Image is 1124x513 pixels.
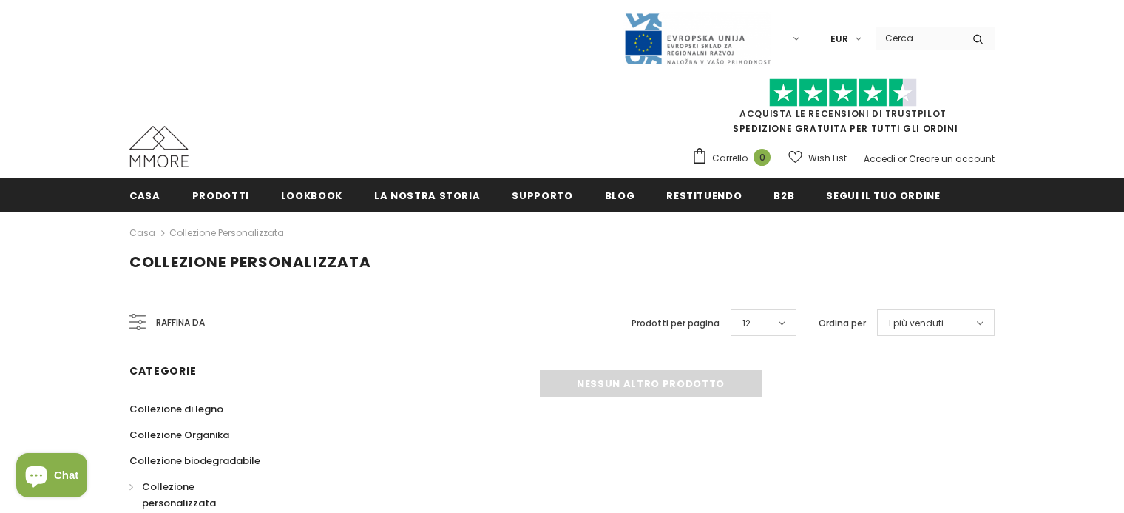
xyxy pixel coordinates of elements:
[909,152,995,165] a: Creare un account
[129,178,160,212] a: Casa
[769,78,917,107] img: Fidati di Pilot Stars
[129,402,223,416] span: Collezione di legno
[773,178,794,212] a: B2B
[169,227,284,239] a: Collezione personalizzata
[129,252,371,272] span: Collezione personalizzata
[773,189,794,203] span: B2B
[826,178,940,212] a: Segui il tuo ordine
[512,189,572,203] span: supporto
[739,107,947,120] a: Acquista le recensioni di TrustPilot
[754,149,771,166] span: 0
[156,315,205,331] span: Raffina da
[281,189,342,203] span: Lookbook
[826,189,940,203] span: Segui il tuo ordine
[129,454,260,468] span: Collezione biodegradabile
[129,363,196,378] span: Categorie
[808,151,847,166] span: Wish List
[819,316,866,331] label: Ordina per
[864,152,896,165] a: Accedi
[712,151,748,166] span: Carrello
[512,178,572,212] a: supporto
[374,189,480,203] span: La nostra storia
[281,178,342,212] a: Lookbook
[691,85,995,135] span: SPEDIZIONE GRATUITA PER TUTTI GLI ORDINI
[691,147,778,170] a: Carrello 0
[192,189,249,203] span: Prodotti
[666,189,742,203] span: Restituendo
[788,145,847,171] a: Wish List
[742,316,751,331] span: 12
[129,422,229,448] a: Collezione Organika
[142,480,216,510] span: Collezione personalizzata
[129,448,260,474] a: Collezione biodegradabile
[623,32,771,44] a: Javni Razpis
[876,27,961,49] input: Search Site
[889,316,944,331] span: I più venduti
[374,178,480,212] a: La nostra storia
[129,189,160,203] span: Casa
[898,152,907,165] span: or
[129,428,229,442] span: Collezione Organika
[129,126,189,167] img: Casi MMORE
[129,396,223,422] a: Collezione di legno
[623,12,771,66] img: Javni Razpis
[830,32,848,47] span: EUR
[129,224,155,242] a: Casa
[605,178,635,212] a: Blog
[632,316,720,331] label: Prodotti per pagina
[12,453,92,501] inbox-online-store-chat: Shopify online store chat
[605,189,635,203] span: Blog
[666,178,742,212] a: Restituendo
[192,178,249,212] a: Prodotti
